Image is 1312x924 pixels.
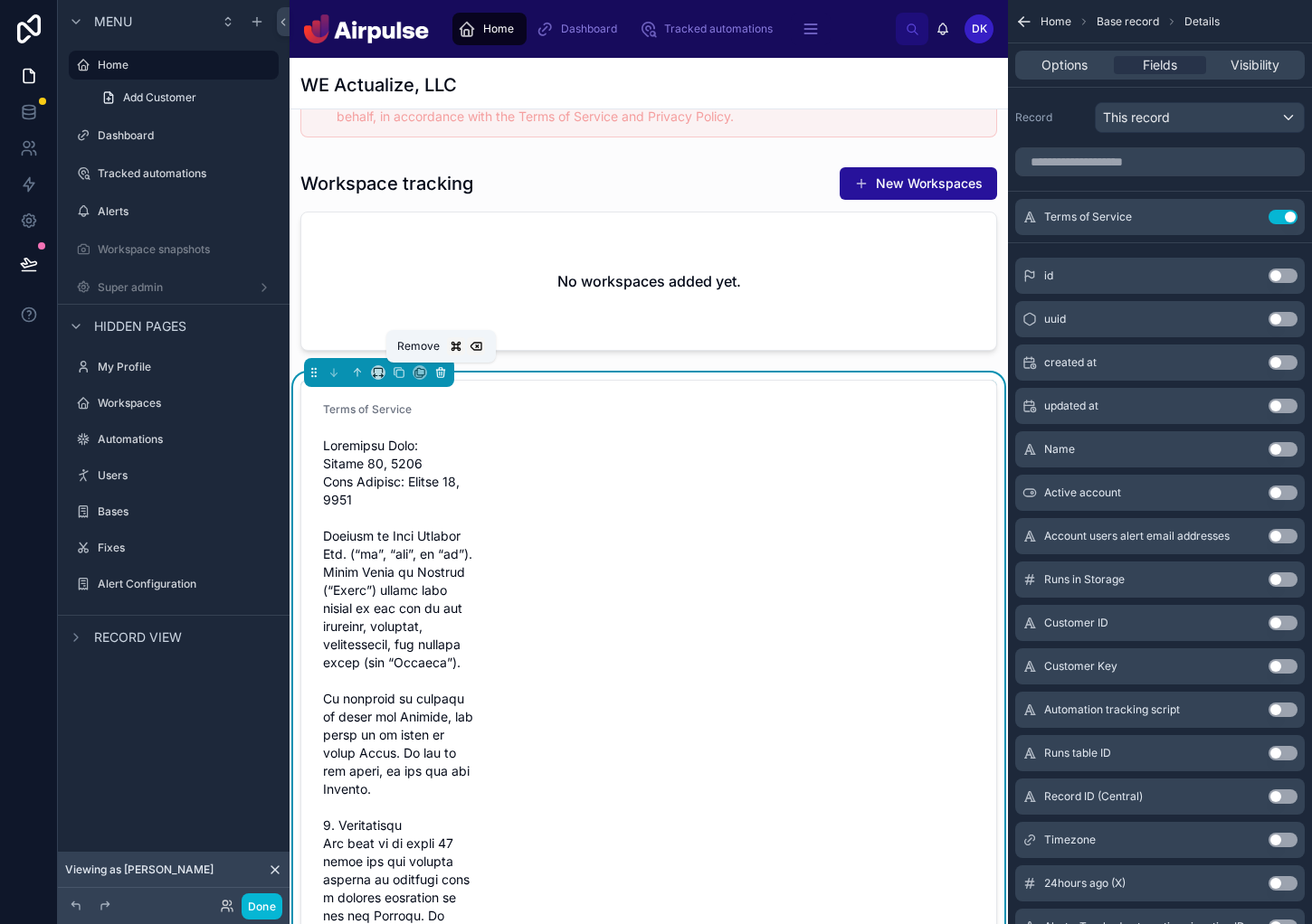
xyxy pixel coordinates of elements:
span: Account users alert email addresses [1044,529,1230,543]
label: Alert Configuration [98,577,275,591]
h1: WE Actualize, LLC [300,72,457,98]
span: Base record [1097,14,1159,29]
label: Workspace snapshots [98,242,275,257]
label: Automations [98,432,275,447]
label: Users [98,468,275,483]
span: Fields [1143,56,1177,74]
label: Home [98,58,268,72]
span: Runs table ID [1044,746,1111,760]
span: Add Customer [123,90,196,105]
a: Workspaces [69,389,279,418]
span: Terms of Service [323,402,412,416]
span: Name [1044,442,1075,457]
label: Workspaces [98,396,275,410]
span: Record ID (Central) [1044,789,1143,804]
span: Tracked automations [664,22,773,36]
label: Record [1015,110,1088,125]
img: App logo [304,14,429,43]
button: This record [1095,102,1305,133]
a: Automations [69,425,279,454]
div: scrollable content [443,9,896,49]
span: Viewing as [PERSON_NAME] [65,863,214,877]
a: Home [69,51,279,80]
label: Super admin [98,280,250,295]
label: My Profile [98,360,275,374]
span: id [1044,269,1053,283]
span: Automation tracking script [1044,702,1180,717]
a: Tracked automations [633,13,785,45]
span: 24hours ago (X) [1044,876,1126,891]
span: created at [1044,355,1097,370]
span: Home [1041,14,1071,29]
a: My Profile [69,353,279,382]
span: Options [1041,56,1088,74]
span: Hidden pages [94,317,186,335]
a: Alert Configuration [69,570,279,599]
span: Remove [397,339,440,354]
span: Customer Key [1044,659,1117,674]
span: DK [972,22,987,36]
span: updated at [1044,399,1098,413]
a: Super admin [69,273,279,302]
a: Add Customer [90,83,279,112]
span: Record view [94,628,182,646]
a: Workspace snapshots [69,235,279,264]
a: Alerts [69,197,279,226]
span: Visibility [1231,56,1279,74]
span: Menu [94,13,132,31]
a: Users [69,461,279,490]
a: Fixes [69,533,279,562]
span: Runs in Storage [1044,572,1125,587]
button: Done [242,893,282,919]
span: uuid [1044,312,1066,326]
a: Home [452,13,527,45]
span: Home [483,22,514,36]
span: Timezone [1044,833,1096,847]
span: Customer ID [1044,616,1108,630]
a: Bases [69,497,279,526]
label: Dashboard [98,128,275,143]
span: Details [1184,14,1220,29]
label: Fixes [98,541,275,555]
span: Terms of Service [1044,210,1132,224]
span: Active account [1044,486,1121,500]
label: Alerts [98,204,275,219]
a: Tracked automations [69,159,279,188]
label: Tracked automations [98,166,275,181]
label: Bases [98,504,275,519]
span: This record [1103,108,1170,127]
span: Dashboard [561,22,617,36]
